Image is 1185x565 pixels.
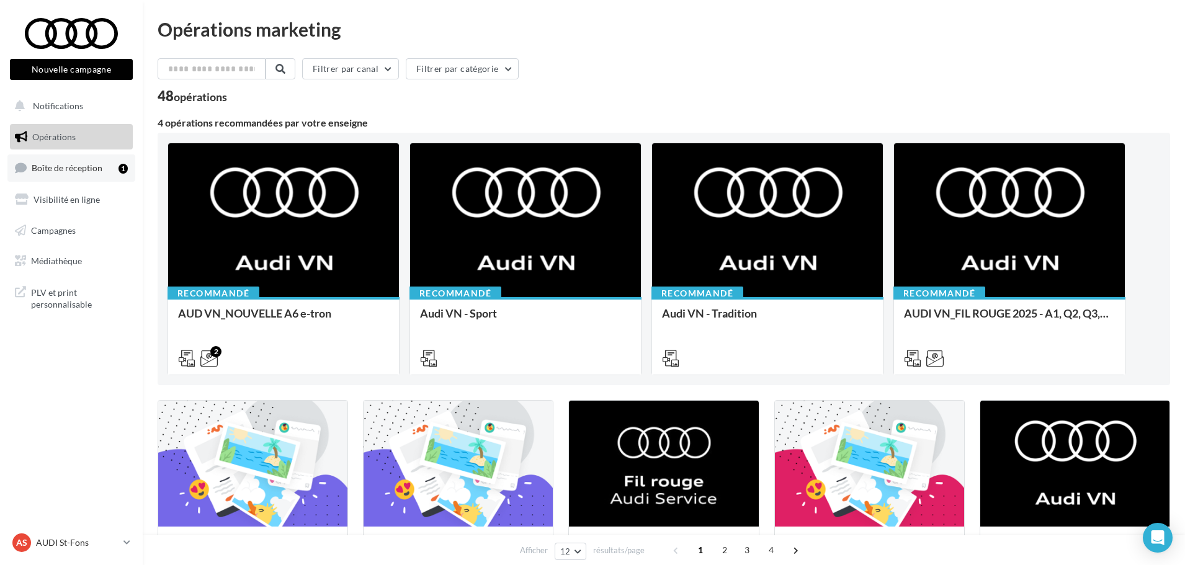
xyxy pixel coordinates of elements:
div: Recommandé [168,287,259,300]
span: Notifications [33,100,83,111]
div: Recommandé [409,287,501,300]
span: Opérations [32,131,76,142]
div: AUD VN_NOUVELLE A6 e-tron [178,307,389,332]
span: PLV et print personnalisable [31,284,128,311]
span: 3 [737,540,757,560]
span: 2 [715,540,735,560]
div: 4 opérations recommandées par votre enseigne [158,118,1170,128]
div: Audi VN - Tradition [662,307,873,332]
a: Opérations [7,124,135,150]
span: 4 [761,540,781,560]
div: 2 [210,346,221,357]
div: opérations [174,91,227,102]
div: Recommandé [893,287,985,300]
a: Médiathèque [7,248,135,274]
div: Audi VN - Sport [420,307,631,332]
span: résultats/page [593,545,645,556]
div: 48 [158,89,227,103]
button: 12 [555,543,586,560]
a: Campagnes [7,218,135,244]
span: AS [16,536,27,549]
a: PLV et print personnalisable [7,279,135,316]
span: Médiathèque [31,256,82,266]
span: Campagnes [31,225,76,235]
div: Open Intercom Messenger [1143,523,1173,553]
div: AUDI VN_FIL ROUGE 2025 - A1, Q2, Q3, Q5 et Q4 e-tron [904,307,1115,332]
a: AS AUDI St-Fons [10,531,133,554]
button: Nouvelle campagne [10,59,133,80]
a: Boîte de réception1 [7,154,135,181]
a: Visibilité en ligne [7,187,135,213]
button: Filtrer par catégorie [406,58,519,79]
span: 1 [691,540,710,560]
span: Visibilité en ligne [34,194,100,205]
span: Boîte de réception [32,162,102,173]
div: Opérations marketing [158,20,1170,38]
div: Recommandé [651,287,743,300]
button: Filtrer par canal [302,58,399,79]
span: 12 [560,546,571,556]
p: AUDI St-Fons [36,536,118,549]
button: Notifications [7,93,130,119]
div: 1 [118,164,128,174]
span: Afficher [520,545,548,556]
